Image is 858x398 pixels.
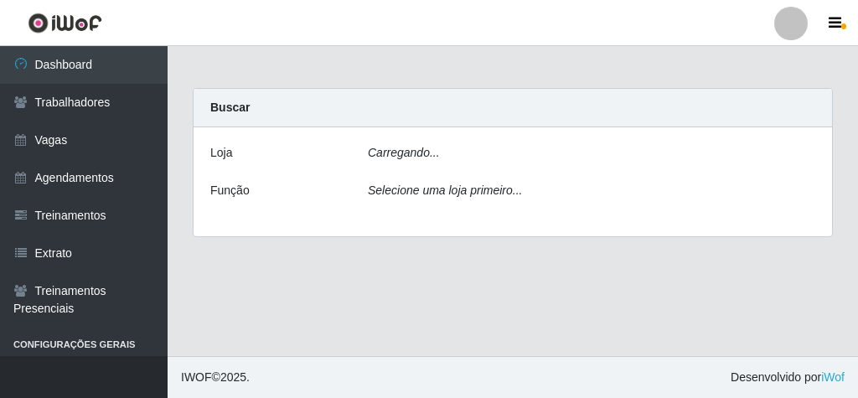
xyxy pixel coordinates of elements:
label: Função [210,182,250,199]
a: iWof [821,370,845,384]
i: Carregando... [368,146,440,159]
span: © 2025 . [181,369,250,386]
span: Desenvolvido por [731,369,845,386]
span: IWOF [181,370,212,384]
label: Loja [210,144,232,162]
strong: Buscar [210,101,250,114]
img: CoreUI Logo [28,13,102,34]
i: Selecione uma loja primeiro... [368,183,522,197]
